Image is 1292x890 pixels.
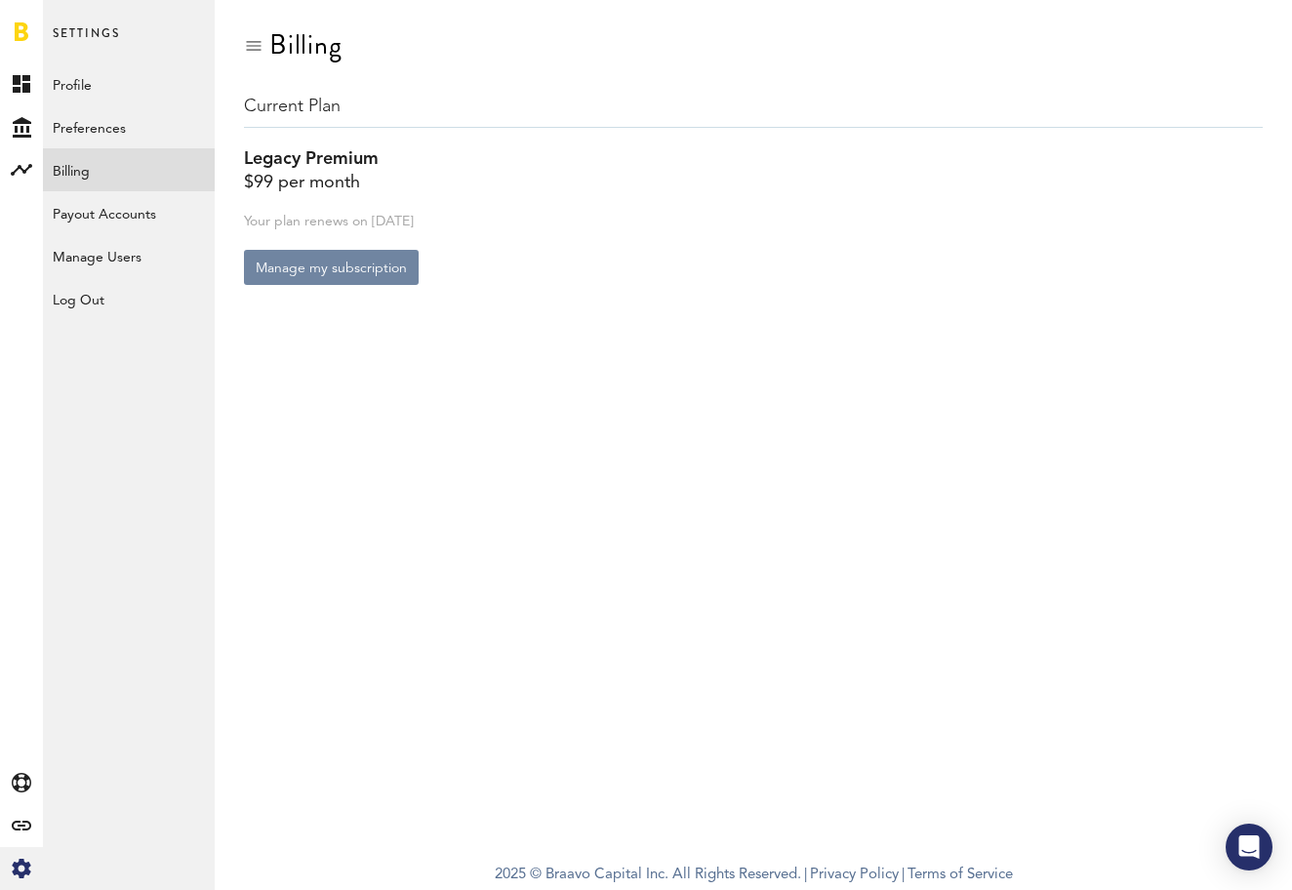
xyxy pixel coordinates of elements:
a: Terms of Service [908,868,1013,882]
div: Current Plan [244,95,1263,128]
div: Your plan renews on [DATE] [244,214,1263,230]
a: Billing [43,148,215,191]
div: Open Intercom Messenger [1226,824,1272,870]
button: Manage my subscription [244,250,419,285]
a: Payout Accounts [43,191,215,234]
a: Preferences [43,105,215,148]
div: $99 per month [244,171,1263,194]
a: Privacy Policy [810,868,899,882]
a: Profile [43,62,215,105]
div: Log Out [43,277,215,312]
a: Manage Users [43,234,215,277]
span: 2025 © Braavo Capital Inc. All Rights Reserved. [495,861,801,890]
span: Settings [53,21,120,62]
div: Legacy Premium [244,147,1263,171]
div: Billing [269,29,343,61]
span: Support [41,14,111,31]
